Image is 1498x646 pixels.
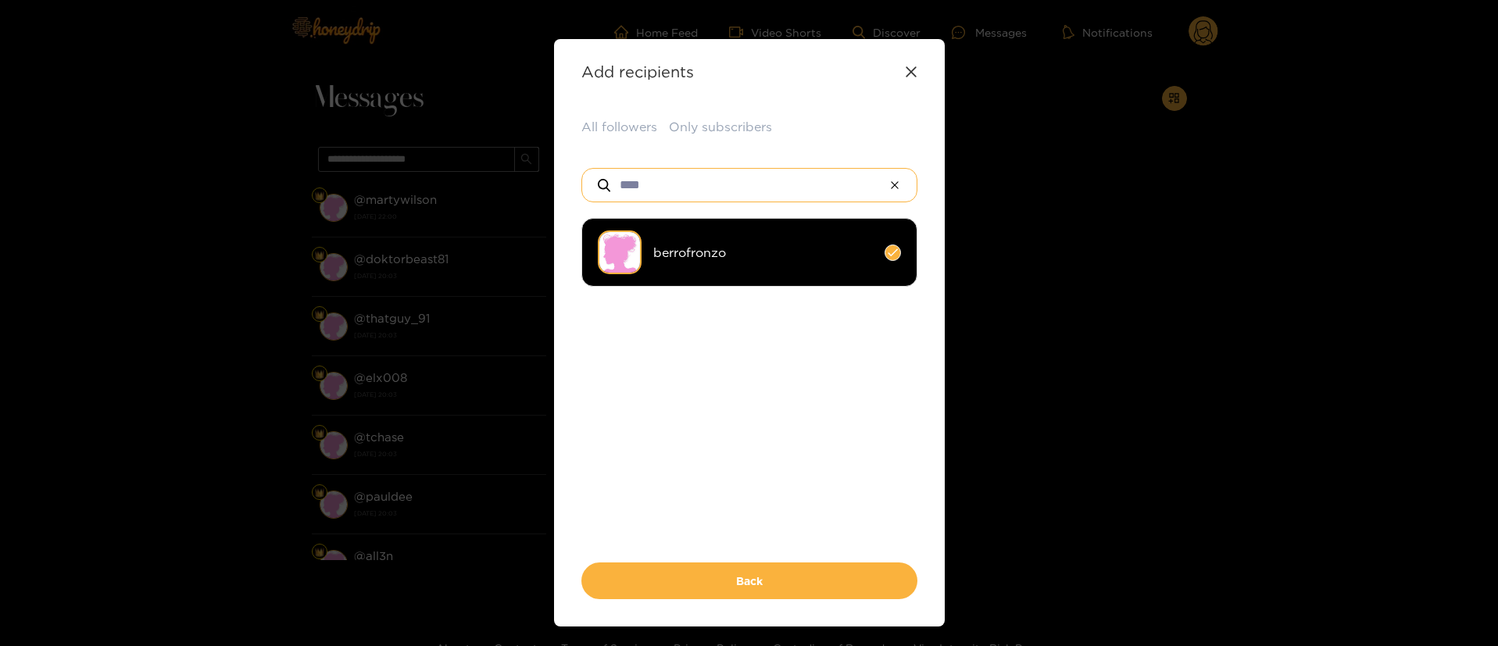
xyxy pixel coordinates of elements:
span: berrofronzo [653,244,873,262]
button: Only subscribers [669,118,772,136]
button: All followers [581,118,657,136]
button: Back [581,562,917,599]
strong: Add recipients [581,62,694,80]
img: no-avatar.png [598,230,642,274]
